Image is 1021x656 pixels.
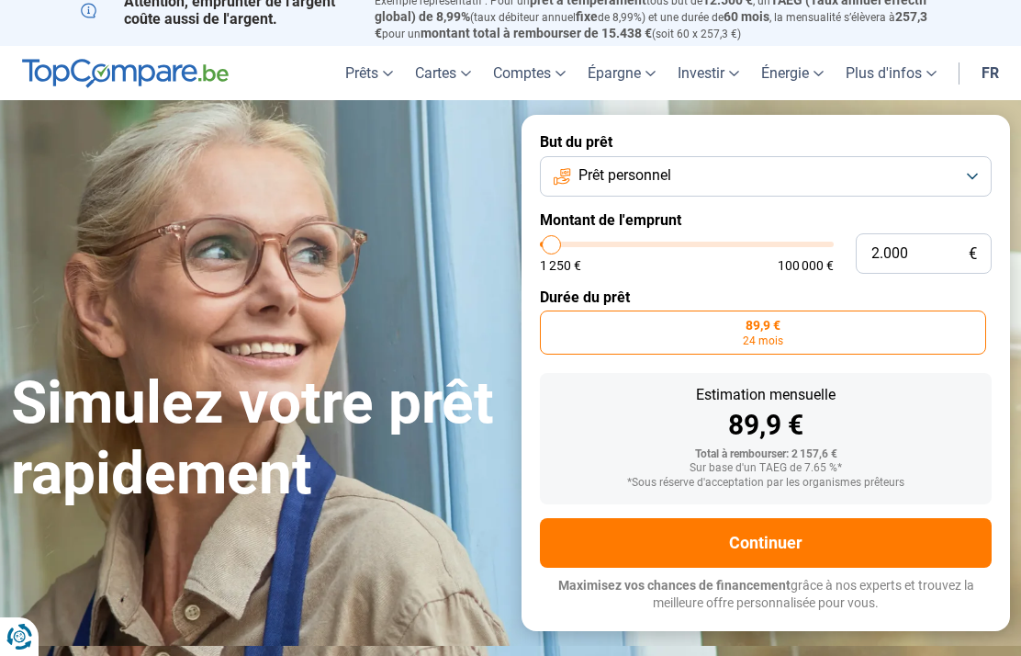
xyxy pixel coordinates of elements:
[743,335,783,346] span: 24 mois
[724,9,769,24] span: 60 mois
[540,133,992,151] label: But du prêt
[404,46,482,100] a: Cartes
[421,26,652,40] span: montant total à rembourser de 15.438 €
[835,46,948,100] a: Plus d'infos
[540,259,581,272] span: 1 250 €
[971,46,1010,100] a: fr
[555,412,977,439] div: 89,9 €
[482,46,577,100] a: Comptes
[334,46,404,100] a: Prêts
[540,156,992,197] button: Prêt personnel
[375,9,927,40] span: 257,3 €
[558,578,791,593] span: Maximisez vos chances de financement
[11,368,499,510] h1: Simulez votre prêt rapidement
[22,59,229,88] img: TopCompare
[540,211,992,229] label: Montant de l'emprunt
[576,9,598,24] span: fixe
[750,46,835,100] a: Énergie
[555,448,977,461] div: Total à rembourser: 2 157,6 €
[746,319,780,332] span: 89,9 €
[540,577,992,613] p: grâce à nos experts et trouvez la meilleure offre personnalisée pour vous.
[577,46,667,100] a: Épargne
[969,246,977,262] span: €
[540,518,992,568] button: Continuer
[540,288,992,306] label: Durée du prêt
[778,259,834,272] span: 100 000 €
[578,165,671,186] span: Prêt personnel
[555,477,977,490] div: *Sous réserve d'acceptation par les organismes prêteurs
[555,462,977,475] div: Sur base d'un TAEG de 7.65 %*
[555,388,977,402] div: Estimation mensuelle
[667,46,750,100] a: Investir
